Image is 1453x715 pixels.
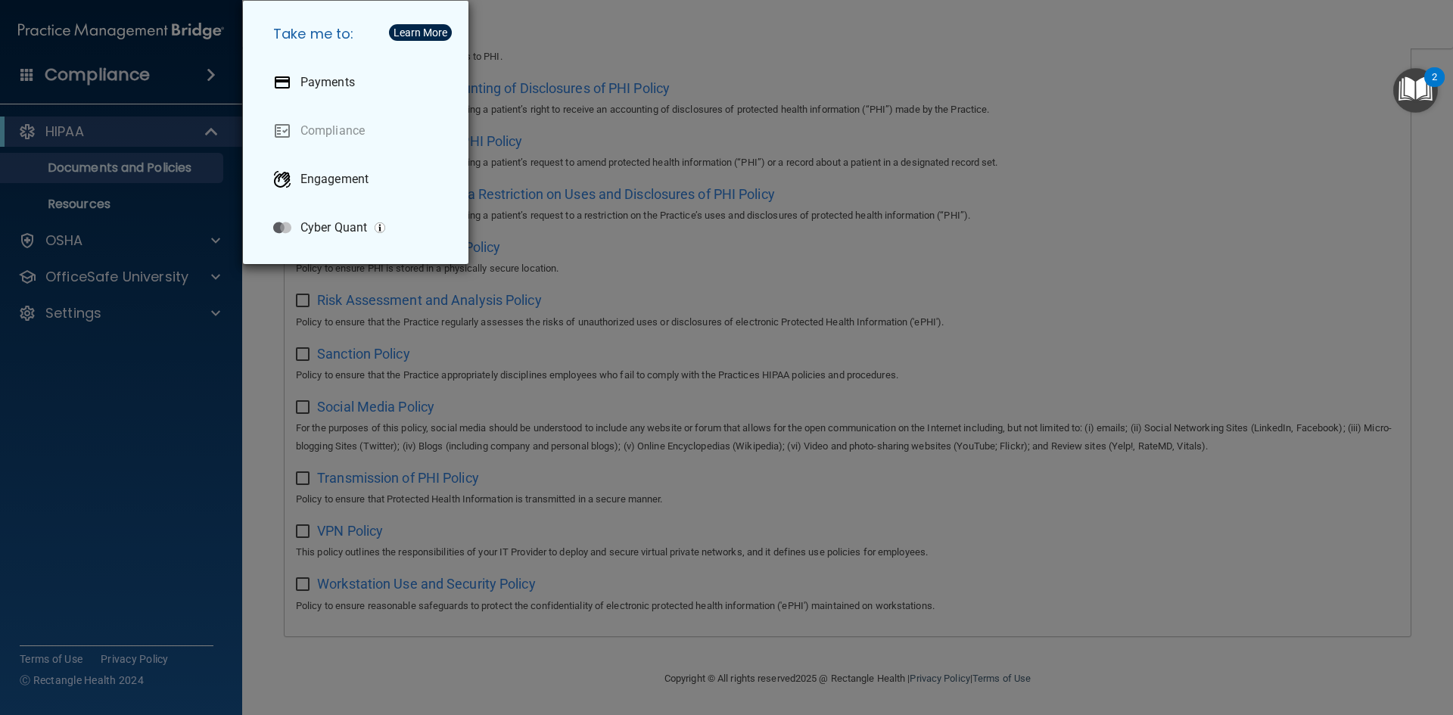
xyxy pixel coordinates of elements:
[300,75,355,90] p: Payments
[261,61,456,104] a: Payments
[394,27,447,38] div: Learn More
[300,220,367,235] p: Cyber Quant
[389,24,452,41] button: Learn More
[261,110,456,152] a: Compliance
[261,158,456,201] a: Engagement
[1432,77,1437,97] div: 2
[261,207,456,249] a: Cyber Quant
[261,13,456,55] h5: Take me to:
[300,172,369,187] p: Engagement
[1393,68,1438,113] button: Open Resource Center, 2 new notifications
